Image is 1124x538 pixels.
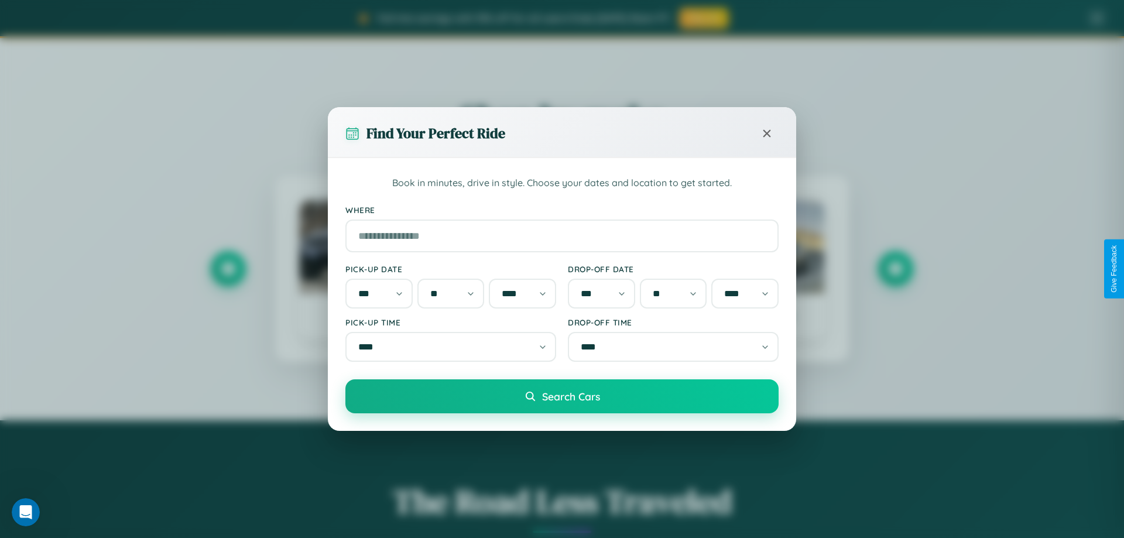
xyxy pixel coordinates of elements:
[345,317,556,327] label: Pick-up Time
[568,264,779,274] label: Drop-off Date
[568,317,779,327] label: Drop-off Time
[345,264,556,274] label: Pick-up Date
[542,390,600,403] span: Search Cars
[345,379,779,413] button: Search Cars
[366,124,505,143] h3: Find Your Perfect Ride
[345,176,779,191] p: Book in minutes, drive in style. Choose your dates and location to get started.
[345,205,779,215] label: Where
